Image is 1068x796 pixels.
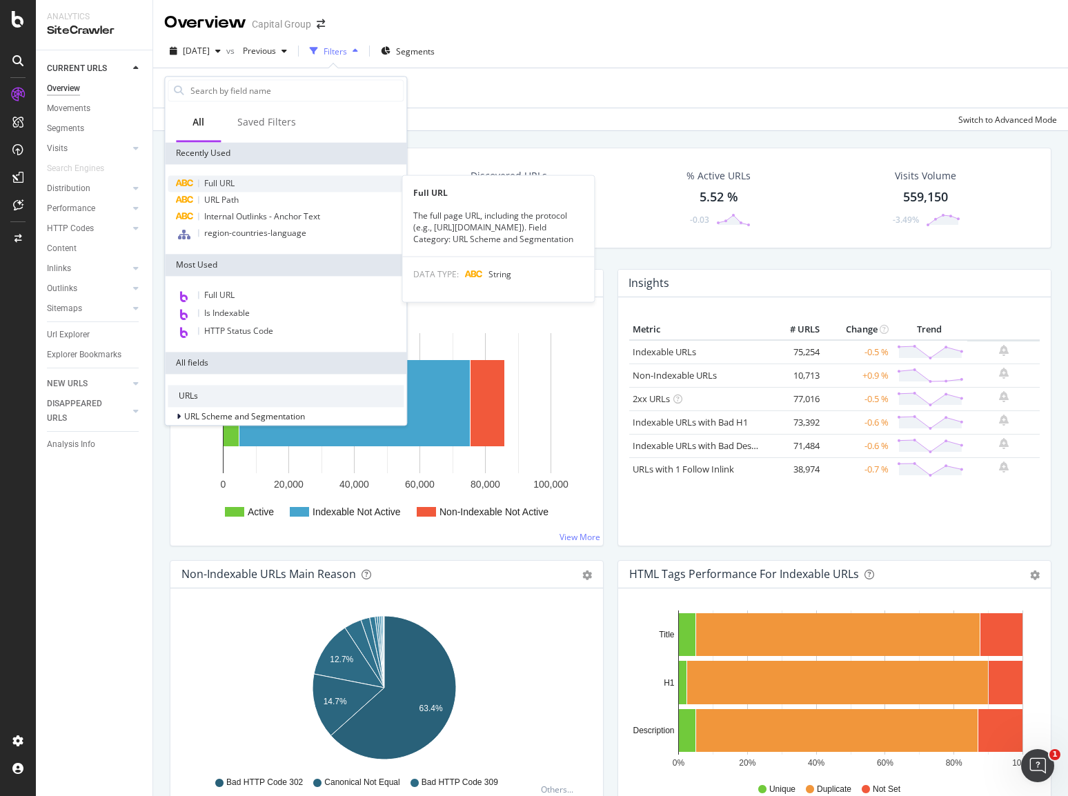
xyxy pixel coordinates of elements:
[324,46,347,57] div: Filters
[633,392,670,405] a: 2xx URLs
[953,108,1057,130] button: Switch to Advanced Mode
[165,352,406,374] div: All fields
[47,101,90,116] div: Movements
[47,328,90,342] div: Url Explorer
[817,784,851,795] span: Duplicate
[633,463,734,475] a: URLs with 1 Follow Inlink
[999,368,1009,379] div: bell-plus
[47,11,141,23] div: Analytics
[330,655,353,664] text: 12.7%
[47,61,107,76] div: CURRENT URLS
[633,369,717,381] a: Non-Indexable URLs
[533,479,568,490] text: 100,000
[47,301,82,316] div: Sitemaps
[47,201,95,216] div: Performance
[164,40,226,62] button: [DATE]
[47,161,104,176] div: Search Engines
[237,115,296,129] div: Saved Filters
[226,45,237,57] span: vs
[419,704,443,713] text: 63.4%
[165,254,406,276] div: Most Used
[181,319,592,535] div: A chart.
[808,758,824,768] text: 40%
[226,777,303,788] span: Bad HTTP Code 302
[204,210,320,222] span: Internal Outlinks - Anchor Text
[471,479,500,490] text: 80,000
[999,415,1009,426] div: bell-plus
[402,210,594,245] div: The full page URL, including the protocol (e.g., [URL][DOMAIN_NAME]). Field Category: URL Scheme ...
[633,346,696,358] a: Indexable URLs
[700,188,738,206] div: 5.52 %
[629,567,859,581] div: HTML Tags Performance for Indexable URLs
[375,40,440,62] button: Segments
[673,758,685,768] text: 0%
[396,46,435,57] span: Segments
[47,281,77,296] div: Outlinks
[629,610,1035,770] svg: A chart.
[47,23,141,39] div: SiteCrawler
[1012,758,1034,768] text: 100%
[189,80,403,101] input: Search by field name
[47,377,129,391] a: NEW URLS
[768,410,823,434] td: 73,392
[47,61,129,76] a: CURRENT URLS
[946,758,962,768] text: 80%
[339,479,369,490] text: 40,000
[204,177,235,189] span: Full URL
[47,377,88,391] div: NEW URLS
[317,19,325,29] div: arrow-right-arrow-left
[164,11,246,34] div: Overview
[1030,570,1040,580] div: gear
[47,328,143,342] a: Url Explorer
[183,45,210,57] span: 2025 Sep. 5th
[304,40,364,62] button: Filters
[47,261,129,276] a: Inlinks
[47,181,90,196] div: Distribution
[204,289,235,301] span: Full URL
[560,531,600,543] a: View More
[181,610,587,770] svg: A chart.
[47,241,143,256] a: Content
[873,784,900,795] span: Not Set
[402,187,594,199] div: Full URL
[192,115,204,129] div: All
[181,567,356,581] div: Non-Indexable URLs Main Reason
[47,437,95,452] div: Analysis Info
[405,479,435,490] text: 60,000
[47,81,80,96] div: Overview
[324,697,347,706] text: 14.7%
[892,319,967,340] th: Trend
[488,268,511,279] span: String
[204,325,273,337] span: HTTP Status Code
[47,301,129,316] a: Sitemaps
[47,181,129,196] a: Distribution
[999,461,1009,472] div: bell-plus
[999,345,1009,356] div: bell-plus
[633,416,748,428] a: Indexable URLs with Bad H1
[823,364,892,387] td: +0.9 %
[47,101,143,116] a: Movements
[664,678,675,688] text: H1
[958,114,1057,126] div: Switch to Advanced Mode
[274,479,304,490] text: 20,000
[823,434,892,457] td: -0.6 %
[47,348,143,362] a: Explorer Bookmarks
[237,45,276,57] span: Previous
[768,457,823,481] td: 38,974
[768,387,823,410] td: 77,016
[413,268,459,279] span: DATA TYPE:
[47,121,143,136] a: Segments
[47,221,129,236] a: HTTP Codes
[541,784,580,795] div: Others...
[204,307,250,319] span: Is Indexable
[237,40,293,62] button: Previous
[877,758,893,768] text: 60%
[47,121,84,136] div: Segments
[47,221,94,236] div: HTTP Codes
[47,281,129,296] a: Outlinks
[739,758,755,768] text: 20%
[690,214,709,226] div: -0.03
[768,319,823,340] th: # URLS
